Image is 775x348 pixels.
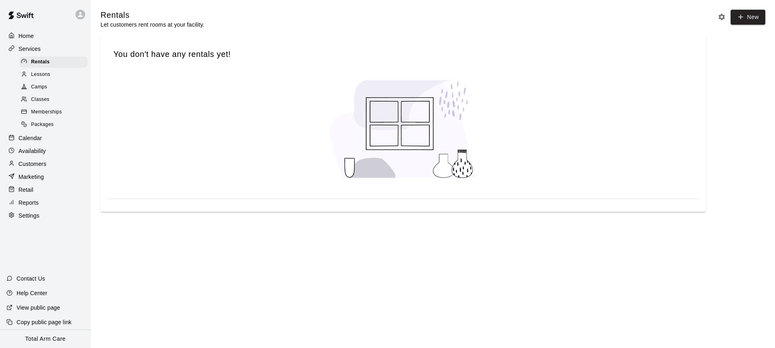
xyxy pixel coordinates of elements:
a: Marketing [6,171,84,183]
p: Availability [19,147,46,155]
div: Camps [19,82,88,93]
p: Calendar [19,134,42,142]
a: Services [6,43,84,55]
a: Settings [6,210,84,222]
span: Classes [31,96,49,104]
h5: Rentals [101,10,204,21]
div: Lessons [19,69,88,80]
a: Customers [6,158,84,170]
span: Memberships [31,108,62,116]
span: Packages [31,121,54,129]
a: Reports [6,197,84,209]
p: Marketing [19,173,44,181]
p: Contact Us [17,275,45,283]
a: Lessons [19,68,91,81]
span: Rentals [31,58,50,66]
p: Services [19,45,41,53]
a: Classes [19,94,91,106]
p: Let customers rent rooms at your facility. [101,21,204,29]
a: Availability [6,145,84,157]
a: Rentals [19,56,91,68]
div: Packages [19,119,88,130]
div: Classes [19,94,88,105]
p: View public page [17,304,60,312]
span: Camps [31,83,47,91]
a: Calendar [6,132,84,144]
a: New [731,10,765,25]
div: Rentals [19,57,88,68]
p: Copy public page link [17,318,71,326]
a: Memberships [19,106,91,119]
span: You don't have any rentals yet! [113,49,693,60]
p: Retail [19,186,34,194]
p: Home [19,32,34,40]
span: Lessons [31,71,50,79]
div: Memberships [19,107,88,118]
p: Customers [19,160,46,168]
p: Reports [19,199,39,207]
a: Camps [19,81,91,94]
a: Retail [6,184,84,196]
a: Packages [19,119,91,131]
p: Total Arm Care [25,335,65,343]
p: Settings [19,212,40,220]
img: No services created [323,72,484,186]
p: Help Center [17,289,47,297]
a: Home [6,30,84,42]
button: Rental settings [716,11,728,23]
